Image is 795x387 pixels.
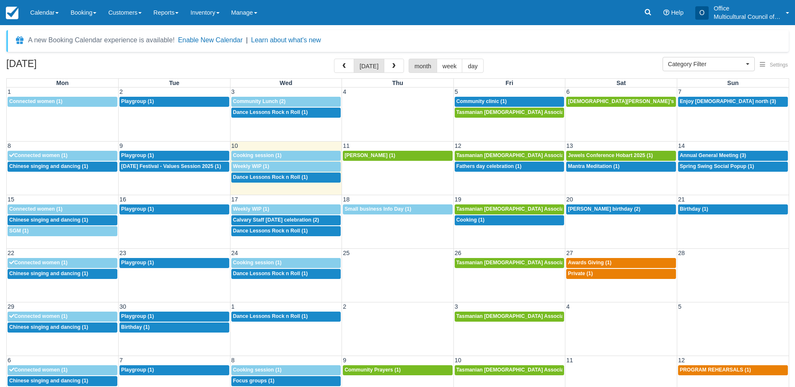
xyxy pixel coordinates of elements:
[568,163,619,169] span: Mantra Meditation (1)
[233,217,319,223] span: Calvary Staff [DATE] celebration (2)
[8,162,117,172] a: Chinese singing and dancing (1)
[342,357,347,364] span: 9
[233,367,282,373] span: Cooking session (1)
[251,36,321,44] a: Learn about what's new
[233,109,308,115] span: Dance Lessons Rock n Roll (1)
[121,98,154,104] span: Playgroup (1)
[456,109,622,115] span: Tasmanian [DEMOGRAPHIC_DATA] Association -Weekly Praying (1)
[8,258,117,268] a: Connected women (1)
[680,163,754,169] span: Spring Swing Social Popup (1)
[246,36,248,44] span: |
[678,204,788,214] a: Birthday (1)
[714,4,781,13] p: Office
[566,97,676,107] a: [DEMOGRAPHIC_DATA][PERSON_NAME]’s birthday (1)
[9,260,67,266] span: Connected women (1)
[230,196,239,203] span: 17
[455,151,565,161] a: Tasmanian [DEMOGRAPHIC_DATA] Association -Weekly Praying (1)
[119,162,229,172] a: [DATE] Festival - Values Session 2025 (1)
[568,206,640,212] span: [PERSON_NAME] birthday (2)
[456,163,522,169] span: Fathers day celebration (1)
[9,98,62,104] span: Connected women (1)
[231,215,341,225] a: Calvary Staff [DATE] celebration (2)
[616,80,626,86] span: Sat
[233,378,274,384] span: Focus groups (1)
[233,271,308,276] span: Dance Lessons Rock n Roll (1)
[169,80,180,86] span: Tue
[121,367,154,373] span: Playgroup (1)
[231,162,341,172] a: Weekly WIP (1)
[456,260,622,266] span: Tasmanian [DEMOGRAPHIC_DATA] Association -Weekly Praying (1)
[456,313,622,319] span: Tasmanian [DEMOGRAPHIC_DATA] Association -Weekly Praying (1)
[231,365,341,375] a: Cooking session (1)
[231,151,341,161] a: Cooking session (1)
[455,365,565,375] a: Tasmanian [DEMOGRAPHIC_DATA] Association -Weekly Praying (1)
[233,313,308,319] span: Dance Lessons Rock n Roll (1)
[505,80,513,86] span: Fri
[9,378,88,384] span: Chinese singing and dancing (1)
[9,152,67,158] span: Connected women (1)
[565,196,574,203] span: 20
[233,260,282,266] span: Cooking session (1)
[344,367,401,373] span: Community Prayers (1)
[231,226,341,236] a: Dance Lessons Rock n Roll (1)
[7,142,12,149] span: 8
[568,152,653,158] span: Jewels Conference Hobart 2025 (1)
[456,217,484,223] span: Cooking (1)
[8,204,117,214] a: Connected women (1)
[680,206,708,212] span: Birthday (1)
[565,303,570,310] span: 4
[231,173,341,183] a: Dance Lessons Rock n Roll (1)
[568,98,703,104] span: [DEMOGRAPHIC_DATA][PERSON_NAME]’s birthday (1)
[343,365,453,375] a: Community Prayers (1)
[462,59,483,73] button: day
[121,260,154,266] span: Playgroup (1)
[7,196,15,203] span: 15
[9,228,28,234] span: SGM (1)
[755,59,793,71] button: Settings
[231,376,341,386] a: Focus groups (1)
[454,357,462,364] span: 10
[9,367,67,373] span: Connected women (1)
[230,250,239,256] span: 24
[9,206,62,212] span: Connected women (1)
[231,269,341,279] a: Dance Lessons Rock n Roll (1)
[663,57,755,71] button: Category Filter
[770,62,788,68] span: Settings
[121,206,154,212] span: Playgroup (1)
[8,365,117,375] a: Connected women (1)
[119,151,229,161] a: Playgroup (1)
[678,162,788,172] a: Spring Swing Social Popup (1)
[8,226,117,236] a: SGM (1)
[119,196,127,203] span: 16
[565,250,574,256] span: 27
[8,215,117,225] a: Chinese singing and dancing (1)
[9,163,88,169] span: Chinese singing and dancing (1)
[342,303,347,310] span: 2
[121,313,154,319] span: Playgroup (1)
[454,196,462,203] span: 19
[455,312,565,322] a: Tasmanian [DEMOGRAPHIC_DATA] Association -Weekly Praying (1)
[344,206,411,212] span: Small business Info Day (1)
[456,367,622,373] span: Tasmanian [DEMOGRAPHIC_DATA] Association -Weekly Praying (1)
[455,204,565,214] a: Tasmanian [DEMOGRAPHIC_DATA] Association -Weekly Praying (1)
[233,163,269,169] span: Weekly WIP (1)
[566,204,676,214] a: [PERSON_NAME] birthday (2)
[230,357,236,364] span: 8
[568,271,593,276] span: Private (1)
[56,80,69,86] span: Mon
[342,88,347,95] span: 4
[230,303,236,310] span: 1
[7,88,12,95] span: 1
[231,258,341,268] a: Cooking session (1)
[455,258,565,268] a: Tasmanian [DEMOGRAPHIC_DATA] Association -Weekly Praying (1)
[8,322,117,333] a: Chinese singing and dancing (1)
[566,269,676,279] a: Private (1)
[119,88,124,95] span: 2
[437,59,463,73] button: week
[680,367,751,373] span: PROGRAM REHEARSALS (1)
[233,98,286,104] span: Community Lunch (2)
[231,312,341,322] a: Dance Lessons Rock n Roll (1)
[6,7,18,19] img: checkfront-main-nav-mini-logo.png
[119,365,229,375] a: Playgroup (1)
[680,152,746,158] span: Annual General Meeting (3)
